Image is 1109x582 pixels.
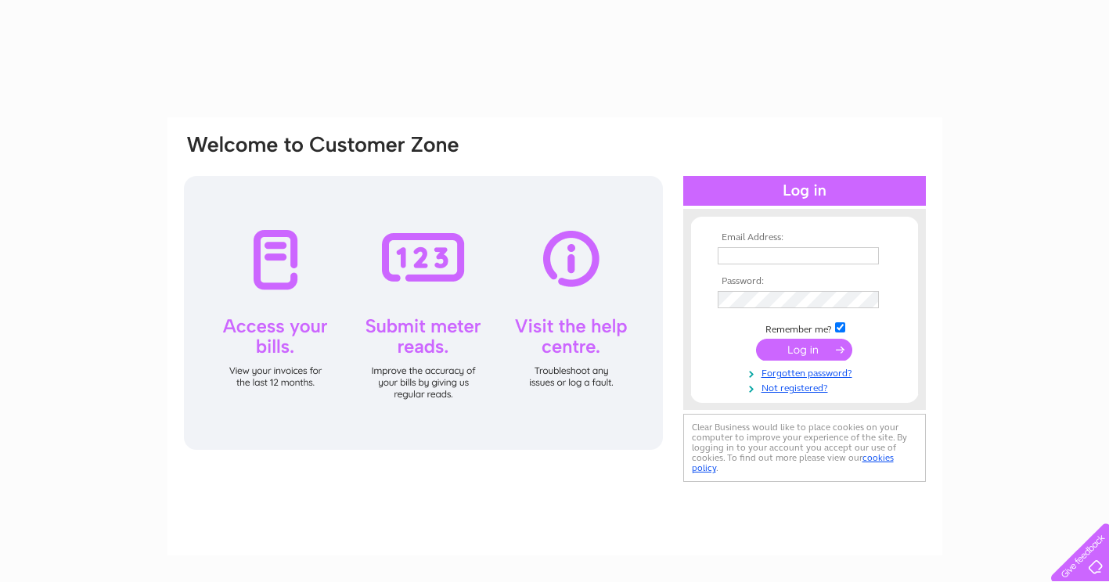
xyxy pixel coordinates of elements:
[718,365,895,379] a: Forgotten password?
[692,452,894,473] a: cookies policy
[756,339,852,361] input: Submit
[714,232,895,243] th: Email Address:
[714,276,895,287] th: Password:
[718,379,895,394] a: Not registered?
[683,414,926,482] div: Clear Business would like to place cookies on your computer to improve your experience of the sit...
[714,320,895,336] td: Remember me?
